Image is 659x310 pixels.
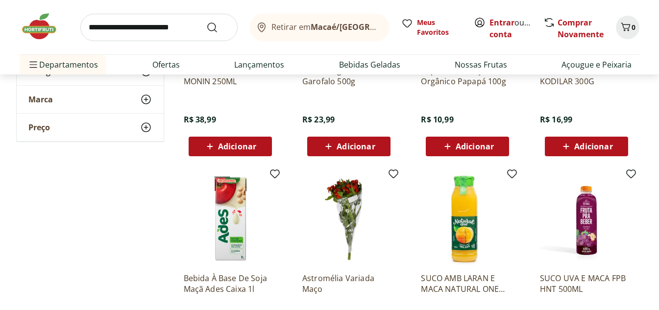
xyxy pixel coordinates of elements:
[540,172,633,265] img: SUCO UVA E MACA FPB HNT 500ML
[206,22,230,33] button: Submit Search
[311,22,420,32] b: Macaé/[GEOGRAPHIC_DATA]
[339,59,400,71] a: Bebidas Geladas
[184,273,277,294] a: Bebida À Base De Soja Maçã Ades Caixa 1l
[545,137,628,156] button: Adicionar
[632,23,635,32] span: 0
[421,273,514,294] a: SUCO AMB LARAN E MACA NATURAL ONE 900ML
[307,137,391,156] button: Adicionar
[249,14,390,41] button: Retirar emMacaé/[GEOGRAPHIC_DATA]
[184,114,216,125] span: R$ 38,99
[558,17,604,40] a: Comprar Novamente
[27,53,98,76] span: Departamentos
[456,143,494,150] span: Adicionar
[28,122,50,132] span: Preço
[80,14,238,41] input: search
[561,59,632,71] a: Açougue e Peixaria
[401,18,462,37] a: Meus Favoritos
[218,143,256,150] span: Adicionar
[234,59,284,71] a: Lançamentos
[302,273,395,294] a: Astromélia Variada Maço
[152,59,180,71] a: Ofertas
[337,143,375,150] span: Adicionar
[574,143,612,150] span: Adicionar
[616,16,639,39] button: Carrinho
[27,53,39,76] button: Menu
[489,17,543,40] a: Criar conta
[421,114,453,125] span: R$ 10,99
[421,65,514,87] a: Papinha de Maçã Orgânico Papapá 100g
[271,23,380,31] span: Retirar em
[302,172,395,265] img: Astromélia Variada Maço
[17,114,164,141] button: Preço
[17,86,164,113] button: Marca
[417,18,462,37] span: Meus Favoritos
[489,17,514,28] a: Entrar
[540,65,633,87] a: GRANOLA MACA E MEL KODILAR 300G
[302,114,335,125] span: R$ 23,99
[302,65,395,87] a: Massa Tagliatelle Nido Garofalo 500g
[540,114,572,125] span: R$ 16,99
[20,12,69,41] img: Hortifruti
[184,65,277,87] a: XAROPE MACA VERDE MONIN 250ML
[489,17,533,40] span: ou
[455,59,507,71] a: Nossas Frutas
[184,172,277,265] img: Bebida À Base De Soja Maçã Ades Caixa 1l
[189,137,272,156] button: Adicionar
[421,172,514,265] img: SUCO AMB LARAN E MACA NATURAL ONE 900ML
[28,95,53,104] span: Marca
[540,273,633,294] a: SUCO UVA E MACA FPB HNT 500ML
[426,137,509,156] button: Adicionar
